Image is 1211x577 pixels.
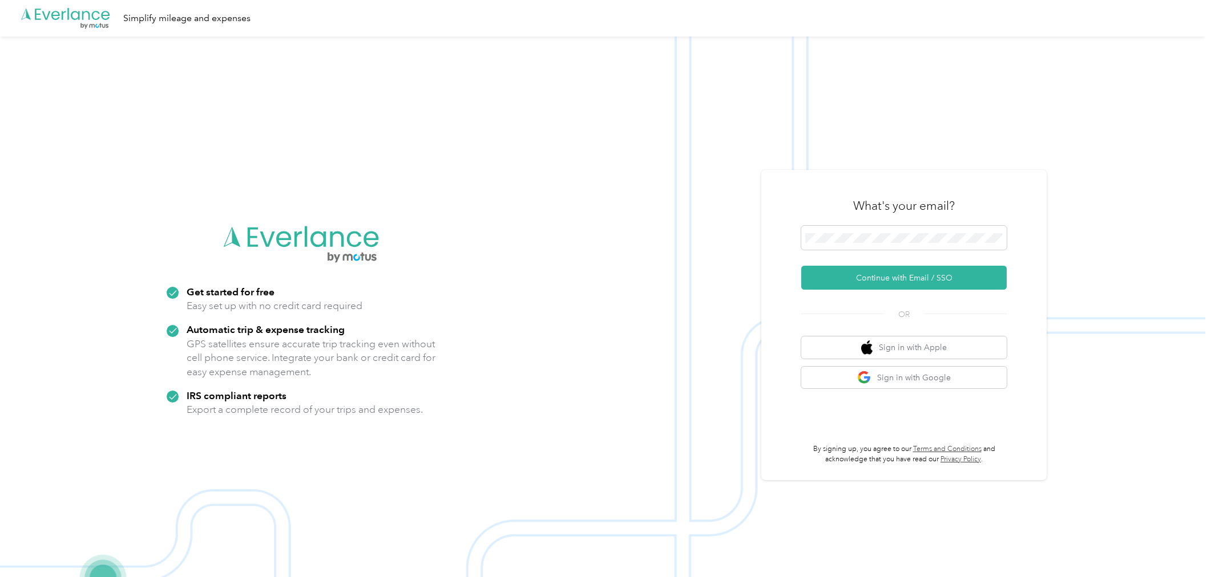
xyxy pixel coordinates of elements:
span: OR [884,308,924,320]
button: google logoSign in with Google [801,367,1007,389]
p: Export a complete record of your trips and expenses. [187,403,423,417]
a: Privacy Policy [940,455,981,464]
p: GPS satellites ensure accurate trip tracking even without cell phone service. Integrate your bank... [187,337,436,379]
img: google logo [857,371,871,385]
p: By signing up, you agree to our and acknowledge that you have read our . [801,444,1007,464]
strong: IRS compliant reports [187,389,286,401]
button: apple logoSign in with Apple [801,336,1007,359]
strong: Automatic trip & expense tracking [187,323,345,335]
img: apple logo [861,340,873,355]
strong: Get started for free [187,286,275,298]
button: Continue with Email / SSO [801,266,1007,290]
iframe: Everlance-gr Chat Button Frame [1147,513,1211,577]
a: Terms and Conditions [913,445,982,453]
div: Simplify mileage and expenses [123,11,251,26]
p: Easy set up with no credit card required [187,299,362,313]
h3: What's your email? [853,198,955,214]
